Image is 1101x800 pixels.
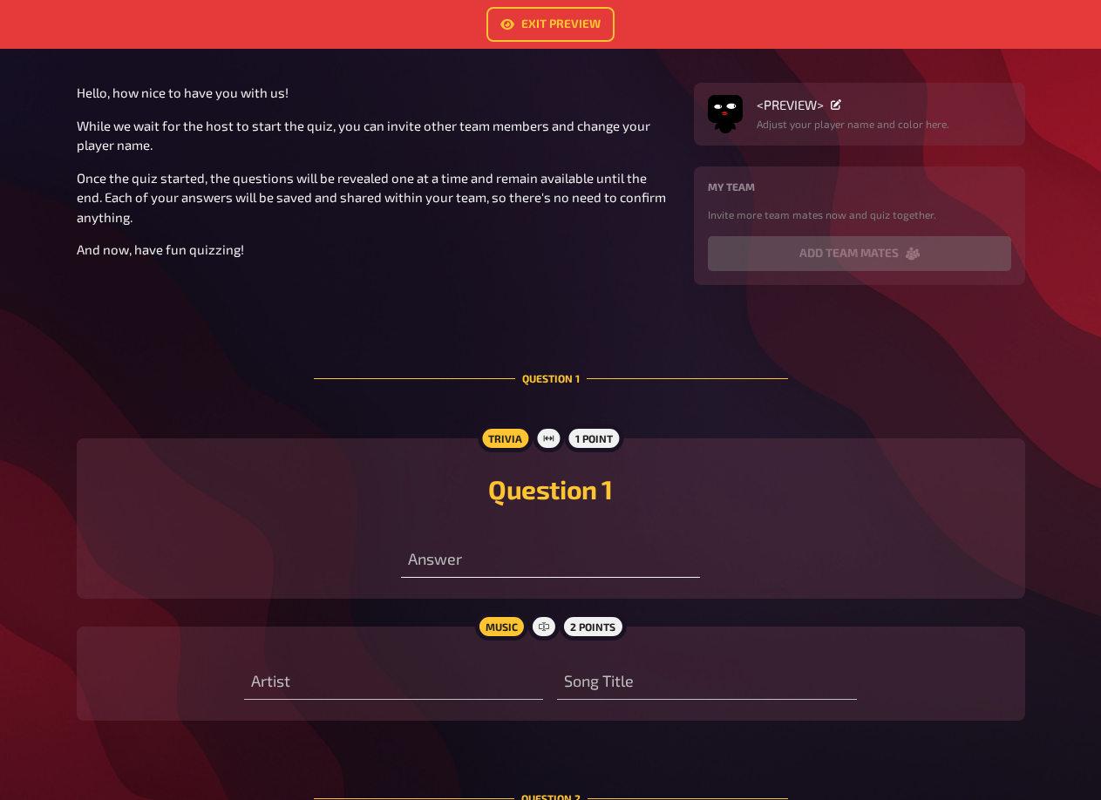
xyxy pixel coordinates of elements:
[77,240,673,260] p: And now, have fun quizzing!
[77,116,673,155] p: While we wait for the host to start the quiz, you can invite other team members and change your p...
[708,92,743,126] img: Avatar
[77,83,673,103] p: Hello, how nice to have you with us!
[474,613,527,641] div: Music
[401,543,700,578] input: Answer
[314,329,788,428] div: Question 1
[708,97,743,132] button: Avatar
[757,116,949,132] p: Adjust your player name and color here.
[77,168,673,227] p: Once the quiz started, the questions will be revealed one at a time and remain available until th...
[565,424,623,452] div: 1 point
[757,97,824,112] span: <PREVIEW>
[486,7,615,42] a: Exit Preview
[708,180,1011,193] h4: My team
[708,236,1011,271] button: add team mates
[98,473,1004,505] h2: Question 1
[560,613,626,641] div: 2 points
[708,207,1011,222] p: Invite more team mates now and quiz together.
[244,665,543,700] input: Artist
[557,665,856,700] input: Song Title
[478,424,533,452] div: Trivia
